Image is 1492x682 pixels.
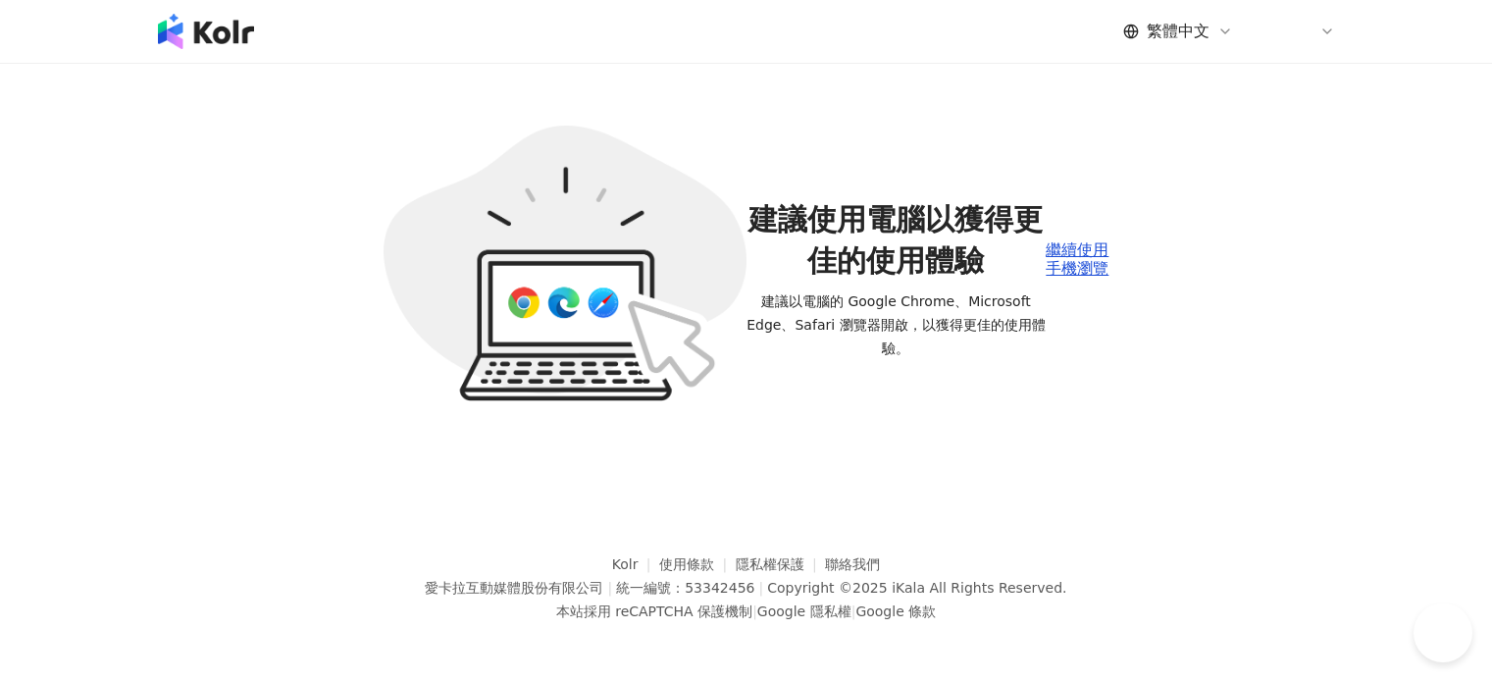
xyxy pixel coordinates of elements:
span: 建議以電腦的 Google Chrome、Microsoft Edge、Safari 瀏覽器開啟，以獲得更佳的使用體驗。 [746,289,1047,360]
a: 使用條款 [659,556,736,572]
iframe: Help Scout Beacon - Open [1414,603,1472,662]
div: 愛卡拉互動媒體股份有限公司 [425,580,603,596]
a: 聯絡我們 [825,556,880,572]
a: iKala [892,580,925,596]
img: unsupported-rwd [384,126,746,402]
div: Copyright © 2025 All Rights Reserved. [767,580,1066,596]
a: Kolr [612,556,659,572]
span: 好 [1285,21,1299,42]
span: | [752,603,757,619]
a: 隱私權保護 [736,556,826,572]
a: Google 隱私權 [757,603,851,619]
a: Google 條款 [855,603,936,619]
img: logo [158,14,254,49]
span: | [851,603,856,619]
div: 繼續使用手機瀏覽 [1046,241,1108,278]
span: | [607,580,612,596]
span: 建議使用電腦以獲得更佳的使用體驗 [746,199,1047,282]
span: 本站採用 reCAPTCHA 保護機制 [556,600,936,623]
span: 繁體中文 [1147,21,1209,42]
span: | [758,580,763,596]
div: 統一編號：53342456 [616,580,754,596]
